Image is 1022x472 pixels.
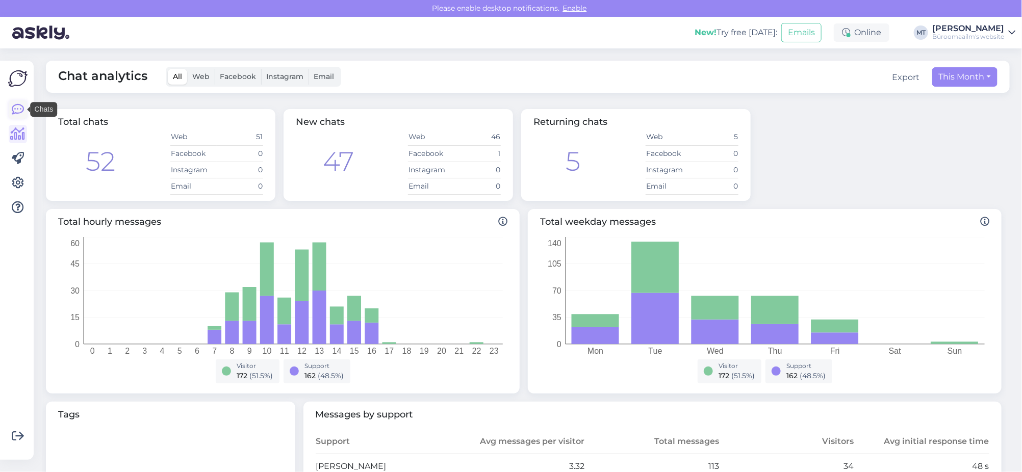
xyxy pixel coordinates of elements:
td: 0 [692,145,738,162]
div: Büroomaailm's website [932,33,1005,41]
tspan: 30 [70,286,80,295]
td: 51 [217,129,263,145]
div: Visitor [237,361,273,371]
div: 5 [566,142,581,181]
td: 0 [454,162,501,178]
th: Visitors [720,430,854,454]
tspan: 140 [548,239,561,247]
tspan: 5 [177,347,182,355]
span: Total hourly messages [58,215,507,229]
tspan: 2 [125,347,130,355]
td: 0 [454,178,501,194]
div: Visitor [719,361,755,371]
a: [PERSON_NAME]Büroomaailm's website [932,24,1016,41]
tspan: Mon [587,347,603,355]
td: Web [408,129,454,145]
td: Instagram [408,162,454,178]
span: ( 48.5 %) [800,371,826,380]
th: Support [316,430,450,454]
span: Enable [560,4,590,13]
tspan: 6 [195,347,199,355]
span: Chat analytics [58,67,147,87]
th: Avg messages per visitor [450,430,585,454]
div: [PERSON_NAME] [932,24,1005,33]
tspan: 20 [437,347,446,355]
tspan: 14 [333,347,342,355]
span: ( 51.5 %) [250,371,273,380]
tspan: 1 [108,347,112,355]
td: Facebook [646,145,692,162]
tspan: 45 [70,259,80,268]
tspan: 15 [350,347,359,355]
tspan: 105 [548,259,561,268]
td: Web [170,129,217,145]
span: ( 51.5 %) [732,371,755,380]
td: Email [646,178,692,194]
tspan: 11 [280,347,289,355]
tspan: 8 [230,347,235,355]
tspan: Tue [649,347,662,355]
div: Chats [31,102,58,117]
tspan: Sat [889,347,902,355]
span: Messages by support [316,408,990,422]
tspan: 3 [142,347,147,355]
td: Web [646,129,692,145]
button: Emails [781,23,822,42]
td: 0 [217,162,263,178]
tspan: 21 [454,347,464,355]
td: 0 [692,162,738,178]
span: All [173,72,182,81]
tspan: 13 [315,347,324,355]
div: Online [834,23,889,42]
tspan: 15 [70,313,80,322]
tspan: Fri [830,347,840,355]
tspan: 12 [297,347,306,355]
tspan: Wed [707,347,724,355]
div: Try free [DATE]: [695,27,777,39]
span: 162 [305,371,316,380]
span: ( 48.5 %) [318,371,344,380]
b: New! [695,28,717,37]
td: 0 [217,178,263,194]
button: This Month [932,67,998,87]
div: MT [914,25,928,40]
tspan: 18 [402,347,412,355]
td: 0 [692,178,738,194]
th: Avg initial response time [855,430,989,454]
button: Export [892,71,920,84]
span: 172 [719,371,730,380]
tspan: 19 [420,347,429,355]
td: 0 [217,145,263,162]
span: New chats [296,116,345,127]
tspan: 0 [75,339,80,348]
tspan: 0 [90,347,95,355]
tspan: 4 [160,347,165,355]
tspan: 10 [263,347,272,355]
td: Instagram [170,162,217,178]
span: 162 [787,371,798,380]
div: 47 [323,142,354,181]
tspan: 60 [70,239,80,247]
div: 52 [86,142,115,181]
td: Facebook [170,145,217,162]
td: Facebook [408,145,454,162]
tspan: Sun [948,347,962,355]
div: Support [787,361,826,371]
td: 5 [692,129,738,145]
span: Web [192,72,210,81]
th: Total messages [585,430,720,454]
span: Total weekday messages [540,215,989,229]
span: Tags [58,408,283,422]
tspan: 7 [212,347,217,355]
tspan: 23 [490,347,499,355]
span: Total chats [58,116,108,127]
tspan: Thu [768,347,782,355]
tspan: 22 [472,347,481,355]
tspan: 16 [367,347,376,355]
tspan: 17 [385,347,394,355]
tspan: 9 [247,347,252,355]
td: Email [408,178,454,194]
td: 46 [454,129,501,145]
tspan: 70 [552,286,561,295]
tspan: 0 [557,339,561,348]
